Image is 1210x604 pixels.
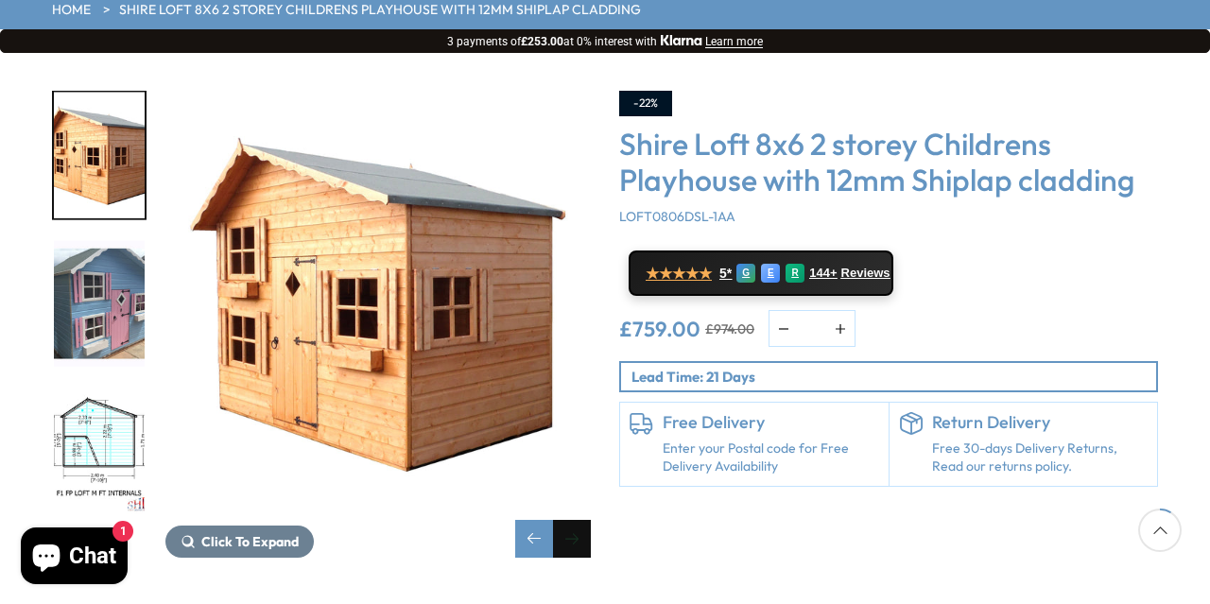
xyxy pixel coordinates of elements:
[52,91,147,220] div: 6 / 11
[841,266,890,281] span: Reviews
[119,1,641,20] a: Shire Loft 8x6 2 storey Childrens Playhouse with 12mm Shiplap cladding
[54,241,145,367] img: image2_100672ce-a363-4d77-9e50-d374e548d92e_200x200.jpg
[165,91,591,558] div: 6 / 11
[54,388,145,514] img: LOFTFPBUILDINGASSEMBLYDRAWINGINTERNALSMFT_3dc98dd4-03a9-4faa-bf02-cc6b5fe34606_200x200.jpg
[663,412,879,433] h6: Free Delivery
[201,533,299,550] span: Click To Expand
[646,265,712,283] span: ★★★★★
[15,527,133,589] inbox-online-store-chat: Shopify online store chat
[619,126,1158,198] h3: Shire Loft 8x6 2 storey Childrens Playhouse with 12mm Shiplap cladding
[736,264,755,283] div: G
[553,520,591,558] div: Next slide
[705,322,754,336] del: £974.00
[663,440,879,476] a: Enter your Postal code for Free Delivery Availability
[761,264,780,283] div: E
[629,250,893,296] a: ★★★★★ 5* G E R 144+ Reviews
[786,264,804,283] div: R
[52,239,147,369] div: 7 / 11
[932,440,1149,476] p: Free 30-days Delivery Returns, Read our returns policy.
[619,319,700,339] ins: £759.00
[619,208,735,225] span: LOFT0806DSL-1AA
[515,520,553,558] div: Previous slide
[52,1,91,20] a: HOME
[165,91,591,516] img: Shire Loft 8x6 2 storey Childrens Playhouse with 12mm Shiplap cladding - Best Shed
[165,526,314,558] button: Click To Expand
[54,93,145,218] img: fploftcutout_1dcb00aa-8987-447f-a378-a33d05893b50_200x200.jpg
[809,266,837,281] span: 144+
[52,387,147,516] div: 8 / 11
[619,91,672,116] div: -22%
[631,367,1156,387] p: Lead Time: 21 Days
[932,412,1149,433] h6: Return Delivery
